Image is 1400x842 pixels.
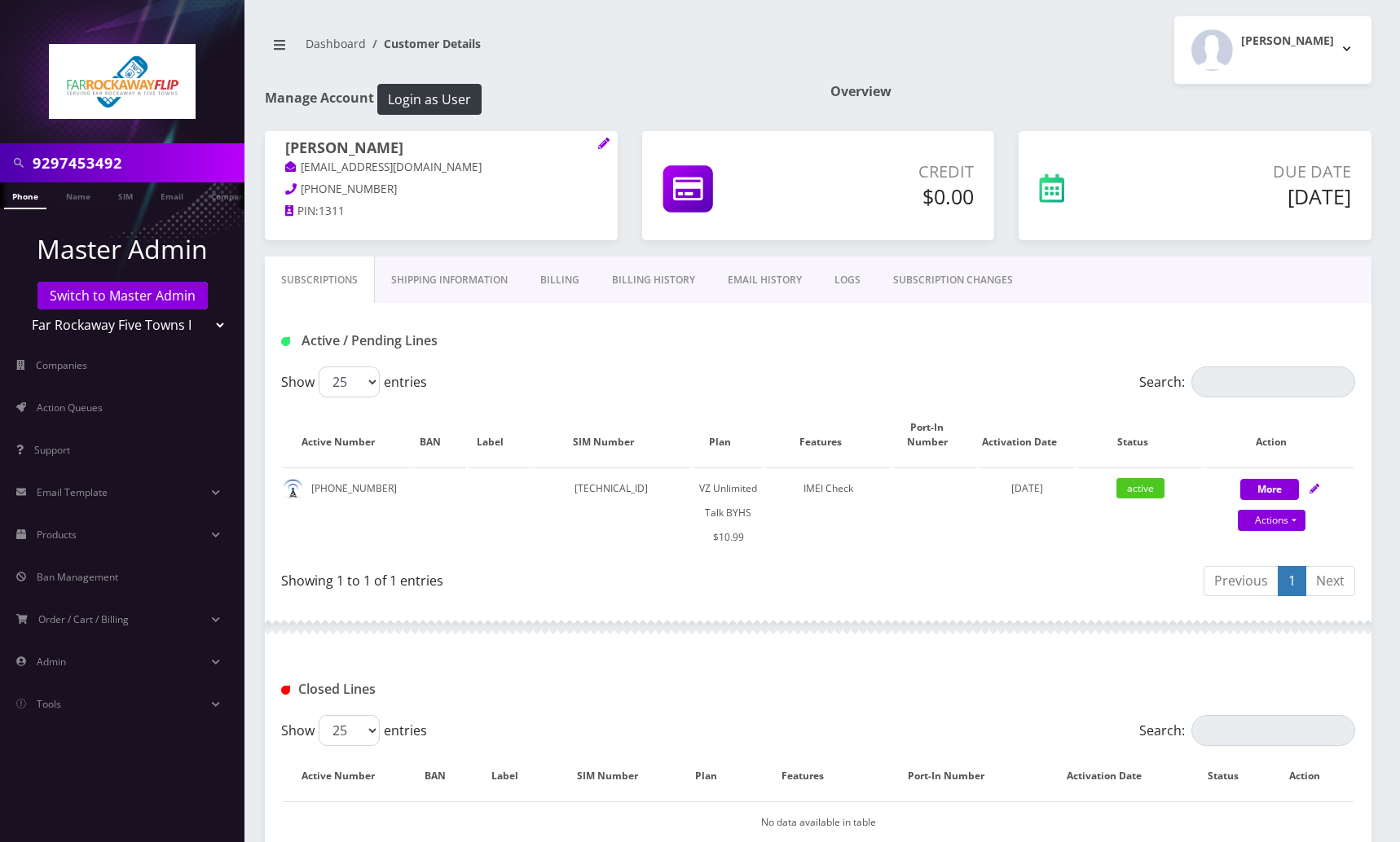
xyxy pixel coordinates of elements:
[1240,479,1299,500] button: More
[596,257,711,304] a: Billing History
[4,182,46,209] a: Phone
[37,655,66,669] span: Admin
[36,358,87,372] span: Companies
[265,84,806,115] h1: Manage Account
[682,752,746,800] th: Plan: activate to sort column ascending
[37,528,77,542] span: Products
[1034,752,1190,800] th: Activation Date: activate to sort column ascending
[877,257,1029,304] a: SUBSCRIPTION CHANGES
[711,257,818,304] a: EMAIL HISTORY
[203,182,258,208] a: Company
[283,467,410,558] td: [PHONE_NUMBER]
[1077,404,1204,466] th: Status: activate to sort column ascending
[1116,478,1164,498] span: active
[319,204,345,218] span: 1311
[283,479,303,499] img: default.png
[1151,184,1351,208] h5: [DATE]
[1191,366,1355,397] input: Search:
[319,366,380,397] select: Showentries
[37,282,208,309] a: Switch to Master Admin
[285,204,319,220] a: PIN:
[468,404,530,466] th: Label: activate to sort column ascending
[281,333,623,349] h1: Active / Pending Lines
[1241,34,1334,48] h2: [PERSON_NAME]
[58,182,99,208] a: Name
[1139,715,1355,746] label: Search:
[38,612,129,626] span: Order / Cart / Billing
[1206,404,1354,466] th: Action: activate to sort column ascending
[765,404,892,466] th: Features: activate to sort column ascending
[33,147,240,178] input: Search in Company
[979,404,1076,466] th: Activation Date: activate to sort column ascending
[281,564,806,590] div: Showing 1 to 1 of 1 entries
[1139,366,1355,397] label: Search:
[550,752,680,800] th: SIM Number: activate to sort column ascending
[319,715,380,746] select: Showentries
[306,36,366,51] a: Dashboard
[1191,752,1271,800] th: Status: activate to sort column ascending
[412,404,466,466] th: BAN: activate to sort column ascending
[301,182,397,196] span: [PHONE_NUMBER]
[412,752,475,800] th: BAN: activate to sort column ascending
[477,752,548,800] th: Label: activate to sort column ascending
[49,44,196,119] img: Far Rockaway Five Towns Flip
[281,337,290,346] img: Active / Pending Lines
[110,182,141,208] a: SIM
[37,570,118,584] span: Ban Management
[37,401,103,414] span: Action Queues
[285,160,482,176] a: [EMAIL_ADDRESS][DOMAIN_NAME]
[281,366,427,397] label: Show entries
[283,752,410,800] th: Active Number: activate to sort column descending
[265,27,806,73] nav: breadcrumb
[803,160,975,184] p: Credit
[531,404,692,466] th: SIM Number: activate to sort column ascending
[377,84,482,115] button: Login as User
[152,182,192,208] a: Email
[374,89,482,107] a: Login as User
[34,443,70,457] span: Support
[693,404,764,466] th: Plan: activate to sort column ascending
[1011,481,1043,495] span: [DATE]
[803,184,975,208] h5: $0.00
[37,485,108,499] span: Email Template
[265,257,375,304] a: Subscriptions
[748,752,875,800] th: Features: activate to sort column ascending
[1278,566,1306,596] a: 1
[893,404,977,466] th: Port-In Number: activate to sort column ascending
[765,476,892,501] div: IMEI Check
[1204,566,1279,596] a: Previous
[283,404,410,466] th: Active Number: activate to sort column ascending
[366,35,481,52] li: Customer Details
[1305,566,1355,596] a: Next
[375,257,524,304] a: Shipping Information
[1238,510,1305,531] a: Actions
[876,752,1032,800] th: Port-In Number: activate to sort column ascending
[818,257,877,304] a: LOGS
[531,467,692,558] td: [TECHNICAL_ID]
[1151,160,1351,184] p: Due Date
[281,686,290,695] img: Closed Lines
[1191,715,1355,746] input: Search:
[1273,752,1354,800] th: Action : activate to sort column ascending
[281,715,427,746] label: Show entries
[830,84,1371,99] h1: Overview
[285,139,597,159] h1: [PERSON_NAME]
[1174,16,1371,84] button: [PERSON_NAME]
[281,682,623,697] h1: Closed Lines
[693,467,764,558] td: VZ Unlimited Talk BYHS $10.99
[524,257,596,304] a: Billing
[37,697,61,711] span: Tools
